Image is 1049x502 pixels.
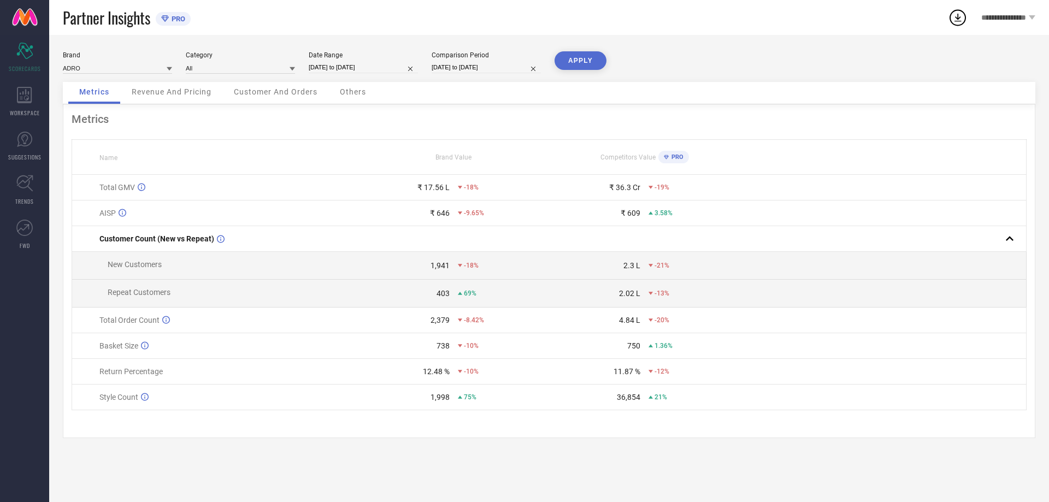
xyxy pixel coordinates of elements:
[621,209,640,217] div: ₹ 609
[186,51,295,59] div: Category
[627,341,640,350] div: 750
[464,209,484,217] span: -9.65%
[108,260,162,269] span: New Customers
[99,209,116,217] span: AISP
[99,183,135,192] span: Total GMV
[99,341,138,350] span: Basket Size
[555,51,606,70] button: APPLY
[431,393,450,401] div: 1,998
[464,393,476,401] span: 75%
[464,342,479,350] span: -10%
[669,153,683,161] span: PRO
[417,183,450,192] div: ₹ 17.56 L
[655,262,669,269] span: -21%
[99,367,163,376] span: Return Percentage
[435,153,472,161] span: Brand Value
[655,184,669,191] span: -19%
[619,316,640,324] div: 4.84 L
[423,367,450,376] div: 12.48 %
[437,341,450,350] div: 738
[655,368,669,375] span: -12%
[464,262,479,269] span: -18%
[8,153,42,161] span: SUGGESTIONS
[432,62,541,73] input: Select comparison period
[340,87,366,96] span: Others
[609,183,640,192] div: ₹ 36.3 Cr
[464,368,479,375] span: -10%
[655,393,667,401] span: 21%
[132,87,211,96] span: Revenue And Pricing
[79,87,109,96] span: Metrics
[431,316,450,324] div: 2,379
[15,197,34,205] span: TRENDS
[614,367,640,376] div: 11.87 %
[108,288,170,297] span: Repeat Customers
[464,184,479,191] span: -18%
[437,289,450,298] div: 403
[309,51,418,59] div: Date Range
[430,209,450,217] div: ₹ 646
[99,234,214,243] span: Customer Count (New vs Repeat)
[99,316,160,324] span: Total Order Count
[20,241,30,250] span: FWD
[655,209,673,217] span: 3.58%
[63,51,172,59] div: Brand
[464,316,484,324] span: -8.42%
[600,153,656,161] span: Competitors Value
[72,113,1027,126] div: Metrics
[9,64,41,73] span: SCORECARDS
[63,7,150,29] span: Partner Insights
[10,109,40,117] span: WORKSPACE
[655,290,669,297] span: -13%
[99,393,138,401] span: Style Count
[309,62,418,73] input: Select date range
[655,342,673,350] span: 1.36%
[617,393,640,401] div: 36,854
[655,316,669,324] span: -20%
[623,261,640,270] div: 2.3 L
[464,290,476,297] span: 69%
[169,15,185,23] span: PRO
[619,289,640,298] div: 2.02 L
[99,154,117,162] span: Name
[948,8,968,27] div: Open download list
[432,51,541,59] div: Comparison Period
[234,87,317,96] span: Customer And Orders
[431,261,450,270] div: 1,941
